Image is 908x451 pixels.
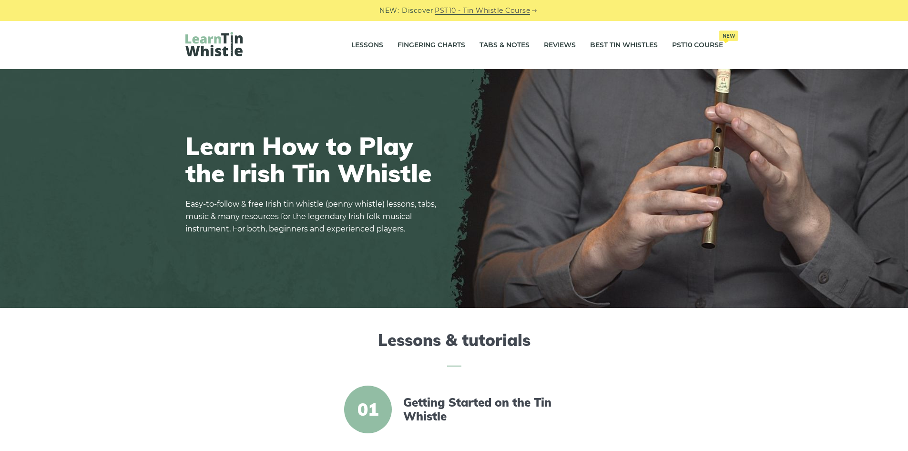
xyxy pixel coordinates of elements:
[185,331,723,367] h2: Lessons & tutorials
[403,396,567,423] a: Getting Started on the Tin Whistle
[480,33,530,57] a: Tabs & Notes
[398,33,465,57] a: Fingering Charts
[185,132,443,187] h1: Learn How to Play the Irish Tin Whistle
[719,31,738,41] span: New
[672,33,723,57] a: PST10 CourseNew
[590,33,658,57] a: Best Tin Whistles
[185,32,243,56] img: LearnTinWhistle.com
[185,198,443,235] p: Easy-to-follow & free Irish tin whistle (penny whistle) lessons, tabs, music & many resources for...
[544,33,576,57] a: Reviews
[344,386,392,433] span: 01
[351,33,383,57] a: Lessons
